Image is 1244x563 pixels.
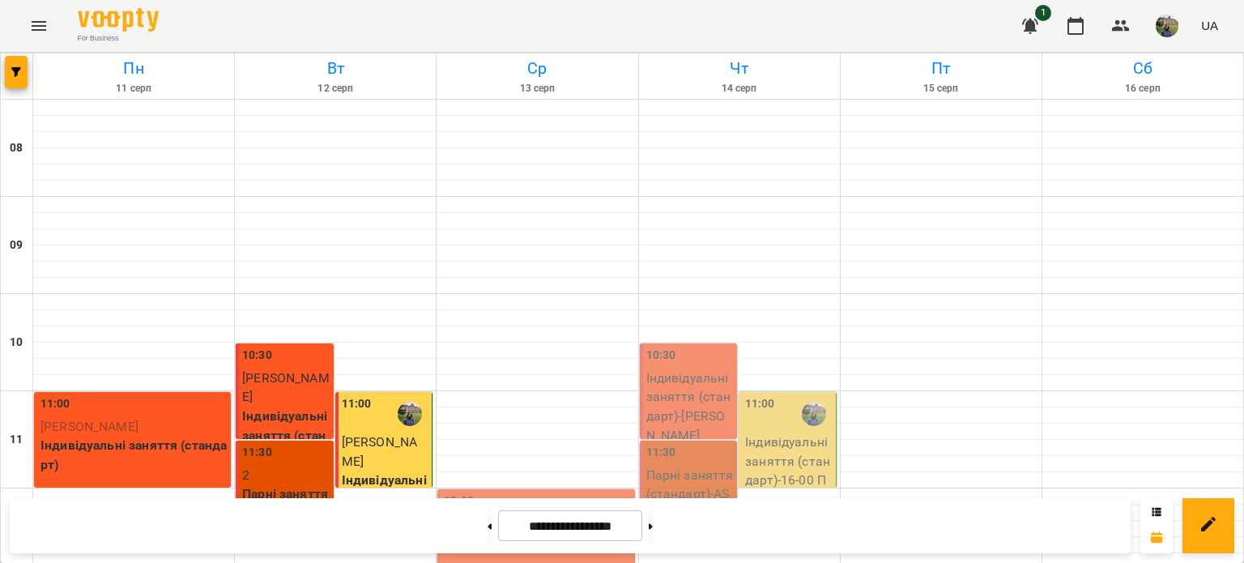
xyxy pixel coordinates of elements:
[10,139,23,157] h6: 08
[40,436,228,474] p: Індивідуальні заняття (стандарт)
[439,56,635,81] h6: Ср
[1201,17,1218,34] span: UA
[646,369,735,445] p: Індивідуальні заняття (стандарт) - [PERSON_NAME]
[242,407,330,464] p: Індивідуальні заняття (стандарт)
[843,56,1039,81] h6: Пт
[242,466,330,485] p: 2
[342,395,372,413] label: 11:00
[19,6,58,45] button: Menu
[843,81,1039,96] h6: 15 серп
[78,33,159,44] span: For Business
[745,433,833,509] p: Індивідуальні заняття (стандарт) - 16-00 ПТ AS2 інд Дон
[242,347,272,365] label: 10:30
[10,237,23,254] h6: 09
[646,444,676,462] label: 11:30
[237,81,433,96] h6: 12 серп
[78,8,159,32] img: Voopty Logo
[439,81,635,96] h6: 13 серп
[646,347,676,365] label: 10:30
[10,431,23,449] h6: 11
[745,395,775,413] label: 11:00
[10,334,23,352] h6: 10
[641,56,837,81] h6: Чт
[398,402,422,426] img: Солодкова Катерина Ігорівна
[40,395,70,413] label: 11:00
[36,81,232,96] h6: 11 серп
[641,81,837,96] h6: 14 серп
[646,466,735,561] p: Парні заняття (стандарт) - AS3 12-40 ПН СР парні [PERSON_NAME]
[242,370,330,405] span: [PERSON_NAME]
[242,444,272,462] label: 11:30
[802,402,826,426] img: Солодкова Катерина Ігорівна
[237,56,433,81] h6: Вт
[1045,81,1241,96] h6: 16 серп
[1195,11,1225,41] button: UA
[1035,5,1051,21] span: 1
[36,56,232,81] h6: Пн
[1156,15,1178,37] img: f01d4343db5c932fedd74e1c54090270.jpg
[342,471,429,528] p: Індивідуальні заняття (стандарт)
[342,434,417,469] span: [PERSON_NAME]
[40,419,138,434] span: [PERSON_NAME]
[1045,56,1241,81] h6: Сб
